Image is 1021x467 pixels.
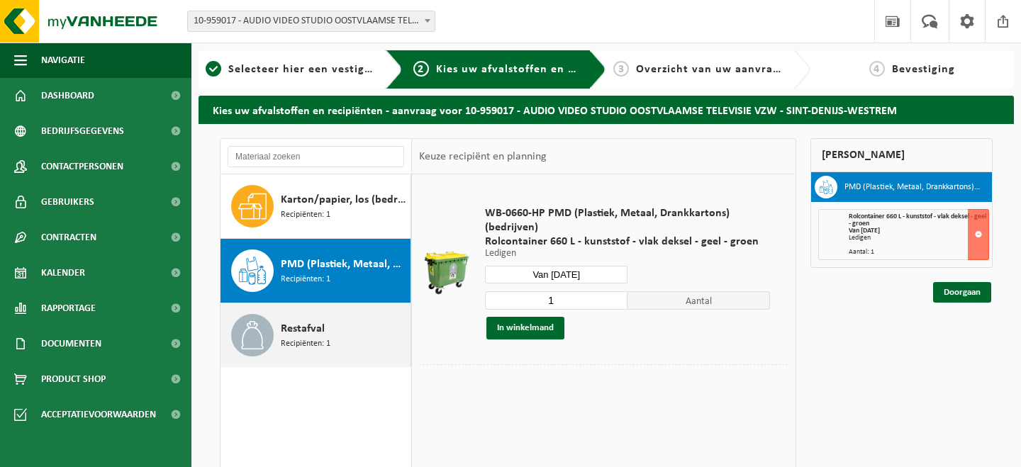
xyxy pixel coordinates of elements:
span: 4 [869,61,885,77]
span: Rolcontainer 660 L - kunststof - vlak deksel - geel - groen [485,235,770,249]
input: Selecteer datum [485,266,627,283]
a: Doorgaan [933,282,991,303]
span: Kies uw afvalstoffen en recipiënten [436,64,631,75]
span: 3 [613,61,629,77]
p: Ledigen [485,249,770,259]
span: Recipiënten: 1 [281,337,330,351]
input: Materiaal zoeken [228,146,404,167]
h3: PMD (Plastiek, Metaal, Drankkartons) (bedrijven) [844,176,982,198]
span: Product Shop [41,361,106,397]
div: Ledigen [849,235,988,242]
span: Kalender [41,255,85,291]
span: PMD (Plastiek, Metaal, Drankkartons) (bedrijven) [281,256,407,273]
span: Navigatie [41,43,85,78]
button: In winkelmand [486,317,564,339]
span: Aantal [627,291,770,310]
span: Selecteer hier een vestiging [228,64,381,75]
div: [PERSON_NAME] [810,138,993,172]
div: Aantal: 1 [849,249,988,256]
span: Restafval [281,320,325,337]
span: Karton/papier, los (bedrijven) [281,191,407,208]
span: Recipiënten: 1 [281,273,330,286]
span: Rapportage [41,291,96,326]
div: Keuze recipiënt en planning [412,139,554,174]
a: 1Selecteer hier een vestiging [206,61,374,78]
span: Bevestiging [892,64,955,75]
button: Karton/papier, los (bedrijven) Recipiënten: 1 [221,174,411,239]
span: 2 [413,61,429,77]
span: 1 [206,61,221,77]
button: Restafval Recipiënten: 1 [221,303,411,367]
span: Contracten [41,220,96,255]
span: Recipiënten: 1 [281,208,330,222]
span: Dashboard [41,78,94,113]
span: Contactpersonen [41,149,123,184]
span: WB-0660-HP PMD (Plastiek, Metaal, Drankkartons) (bedrijven) [485,206,770,235]
button: PMD (Plastiek, Metaal, Drankkartons) (bedrijven) Recipiënten: 1 [221,239,411,303]
span: 10-959017 - AUDIO VIDEO STUDIO OOSTVLAAMSE TELEVISIE VZW - SINT-DENIJS-WESTREM [188,11,435,31]
span: Rolcontainer 660 L - kunststof - vlak deksel - geel - groen [849,213,986,227]
span: Acceptatievoorwaarden [41,397,156,432]
span: Documenten [41,326,101,361]
span: Gebruikers [41,184,94,220]
span: Bedrijfsgegevens [41,113,124,149]
h2: Kies uw afvalstoffen en recipiënten - aanvraag voor 10-959017 - AUDIO VIDEO STUDIO OOSTVLAAMSE TE... [199,96,1014,123]
span: Overzicht van uw aanvraag [636,64,786,75]
strong: Van [DATE] [849,227,880,235]
span: 10-959017 - AUDIO VIDEO STUDIO OOSTVLAAMSE TELEVISIE VZW - SINT-DENIJS-WESTREM [187,11,435,32]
